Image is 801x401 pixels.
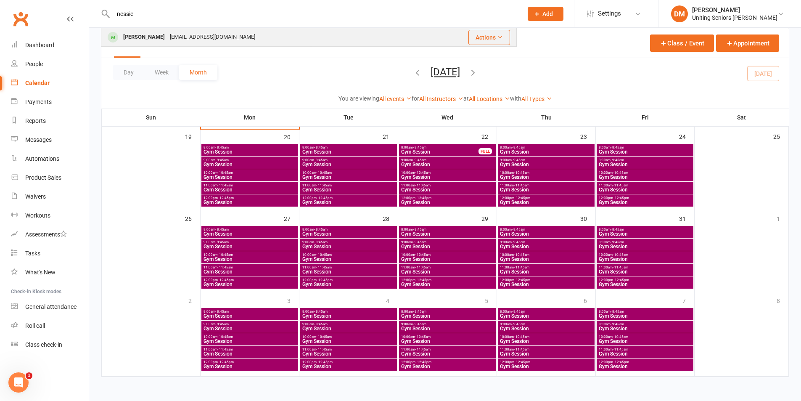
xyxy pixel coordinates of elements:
[401,326,494,331] span: Gym Session
[25,61,43,67] div: People
[401,348,494,351] span: 11:00am
[203,162,296,167] span: Gym Session
[598,200,692,205] span: Gym Session
[611,310,624,313] span: - 8:45am
[111,8,517,20] input: Search...
[25,341,62,348] div: Class check-in
[203,196,296,200] span: 12:00pm
[316,171,332,175] span: - 10:45am
[401,335,494,339] span: 10:00am
[695,109,789,126] th: Sat
[302,240,395,244] span: 9:00am
[415,266,431,269] span: - 11:45am
[316,266,332,269] span: - 11:45am
[302,162,395,167] span: Gym Session
[316,335,332,339] span: - 10:45am
[11,149,89,168] a: Automations
[11,55,89,74] a: People
[203,240,296,244] span: 9:00am
[218,278,234,282] span: - 12:45pm
[302,257,395,262] span: Gym Session
[580,129,595,143] div: 23
[215,240,229,244] span: - 9:45am
[500,266,593,269] span: 11:00am
[521,96,552,102] a: All Types
[11,168,89,187] a: Product Sales
[542,11,553,17] span: Add
[401,310,494,313] span: 8:00am
[232,40,256,58] button: Trainers
[510,95,521,102] strong: with
[203,244,296,249] span: Gym Session
[598,183,692,187] span: 11:00am
[500,257,593,262] span: Gym Session
[598,240,692,244] span: 9:00am
[11,335,89,354] a: Class kiosk mode
[302,196,395,200] span: 12:00pm
[598,339,692,344] span: Gym Session
[716,35,779,52] button: Appointment
[203,313,296,319] span: Gym Session
[401,278,494,282] span: 12:00pm
[671,5,688,22] div: DM
[203,348,296,351] span: 11:00am
[468,30,510,45] button: Actions
[316,183,332,187] span: - 11:45am
[302,244,395,249] span: Gym Session
[412,95,419,102] strong: for
[598,282,692,287] span: Gym Session
[500,335,593,339] span: 10:00am
[203,231,296,236] span: Gym Session
[26,372,32,379] span: 1
[217,171,233,175] span: - 10:45am
[316,348,332,351] span: - 11:45am
[481,211,497,225] div: 29
[514,266,529,269] span: - 11:45am
[314,240,328,244] span: - 9:45am
[302,183,395,187] span: 11:00am
[203,183,296,187] span: 11:00am
[201,109,299,126] th: Mon
[215,228,229,231] span: - 8:45am
[401,339,494,344] span: Gym Session
[25,174,61,181] div: Product Sales
[500,231,593,236] span: Gym Session
[215,310,229,313] span: - 8:45am
[613,171,628,175] span: - 10:45am
[203,257,296,262] span: Gym Session
[401,171,494,175] span: 10:00am
[500,200,593,205] span: Gym Session
[401,162,494,167] span: Gym Session
[500,162,593,167] span: Gym Session
[598,257,692,262] span: Gym Session
[102,109,201,126] th: Sun
[401,266,494,269] span: 11:00am
[512,322,525,326] span: - 9:45am
[203,228,296,231] span: 8:00am
[25,250,40,257] div: Tasks
[598,253,692,257] span: 10:00am
[478,148,492,154] div: FULL
[431,66,460,78] button: [DATE]
[217,348,233,351] span: - 11:45am
[598,146,692,149] span: 8:00am
[500,313,593,319] span: Gym Session
[401,158,494,162] span: 9:00am
[302,158,395,162] span: 9:00am
[598,269,692,274] span: Gym Session
[679,211,694,225] div: 31
[11,206,89,225] a: Workouts
[401,183,494,187] span: 11:00am
[598,335,692,339] span: 10:00am
[500,187,593,192] span: Gym Session
[500,244,593,249] span: Gym Session
[514,253,529,257] span: - 10:45am
[11,93,89,112] a: Payments
[692,6,777,14] div: [PERSON_NAME]
[514,335,529,339] span: - 10:45am
[203,310,296,313] span: 8:00am
[302,351,395,356] span: Gym Session
[773,129,788,143] div: 25
[419,96,463,102] a: All Instructors
[314,158,328,162] span: - 9:45am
